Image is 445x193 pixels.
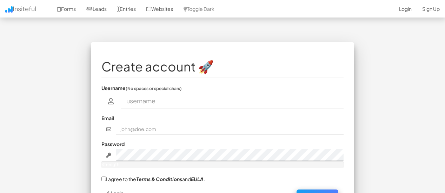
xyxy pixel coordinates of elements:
[101,115,114,122] label: Email
[126,86,182,91] small: (No spaces or special chars)
[101,140,125,147] label: Password
[116,123,344,135] input: john@doe.com
[191,176,204,182] a: EULA
[121,93,344,109] input: username
[136,176,182,182] a: Terms & Conditions
[101,84,182,91] label: Username
[101,60,344,74] h1: Create account 🚀
[101,177,106,181] input: I agree to theTerms & ConditionsandEULA.
[5,6,13,13] img: icon.png
[101,175,205,182] label: I agree to the and .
